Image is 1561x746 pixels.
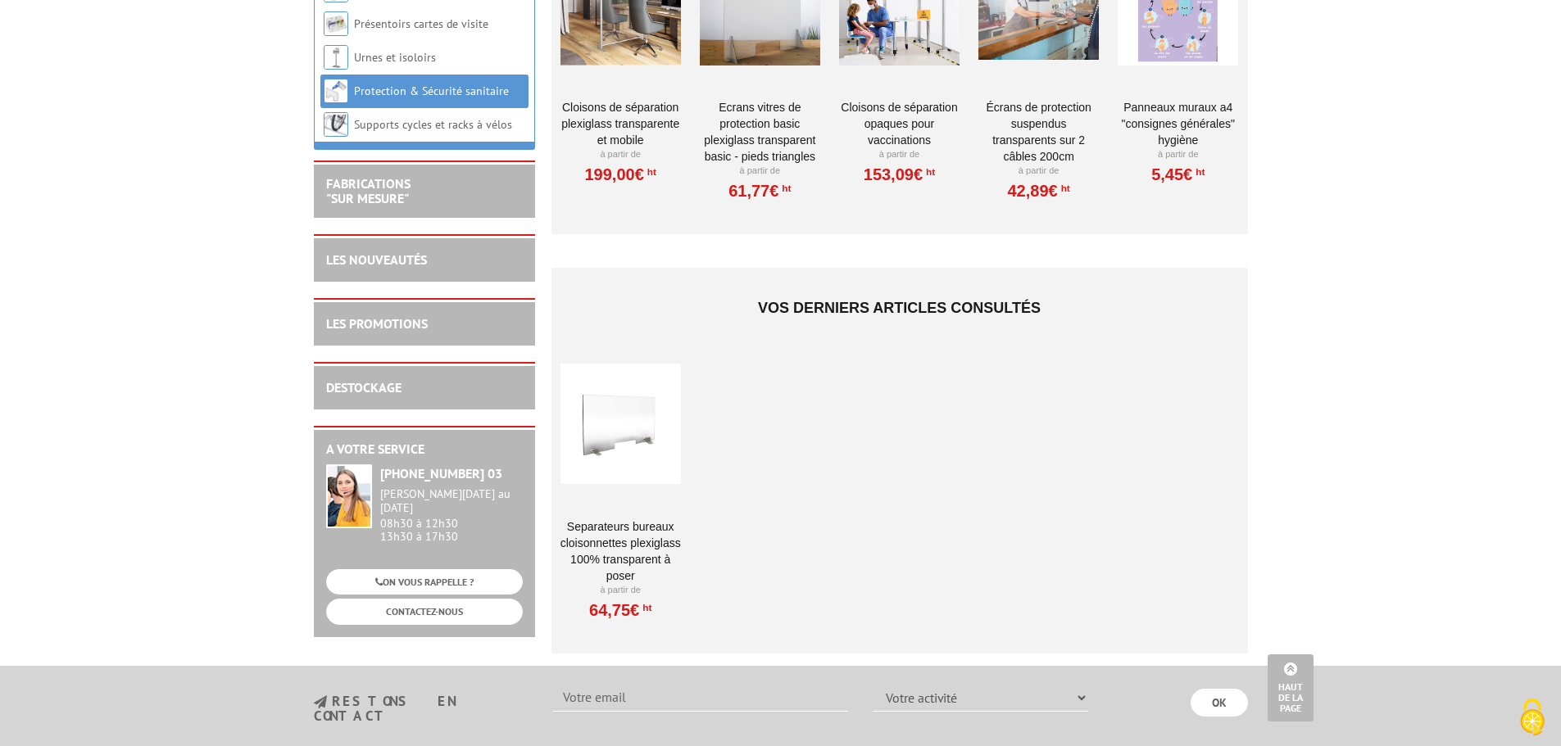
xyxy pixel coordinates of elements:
a: 61,77€HT [728,186,791,196]
p: À partir de [560,584,681,597]
p: À partir de [560,148,681,161]
p: À partir de [978,165,1099,178]
p: À partir de [839,148,960,161]
a: Protection & Sécurité sanitaire [354,84,509,98]
a: DESTOCKAGE [326,379,402,396]
a: SEPARATEURS BUREAUX CLOISONNETTES PLEXIGLASS 100% TRANSPARENT À POSER [560,518,681,584]
h3: restons en contact [314,694,529,723]
a: FABRICATIONS"Sur Mesure" [326,175,411,206]
img: Cookies (fenêtre modale) [1512,697,1553,738]
a: LES PROMOTIONS [326,315,428,332]
sup: HT [1058,183,1070,194]
a: 153,09€HT [864,170,935,179]
div: [PERSON_NAME][DATE] au [DATE] [380,487,523,515]
a: CLOISONS DE SÉPARATION OPAQUES POUR VACCINATIONS [839,99,960,148]
sup: HT [644,166,656,178]
p: À partir de [1118,148,1238,161]
a: 199,00€HT [584,170,656,179]
sup: HT [639,602,651,613]
strong: [PHONE_NUMBER] 03 [380,465,502,482]
img: Protection & Sécurité sanitaire [324,79,348,103]
a: LES NOUVEAUTÉS [326,251,427,268]
a: 64,75€HT [589,605,651,615]
input: Votre email [553,684,848,712]
img: Supports cycles et racks à vélos [324,112,348,137]
p: À partir de [700,165,820,178]
a: Urnes et isoloirs [354,50,436,65]
h2: A votre service [326,442,523,457]
a: Présentoirs cartes de visite [354,16,488,31]
span: Vos derniers articles consultés [758,300,1041,316]
input: OK [1191,689,1248,717]
a: 5,45€HT [1151,170,1205,179]
a: Panneaux muraux A4 "Consignes Générales" Hygiène [1118,99,1238,148]
a: 42,89€HT [1007,186,1069,196]
a: ECRANS VITRES DE PROTECTION BASIC PLEXIGLASS TRANSPARENT BASIC - pieds triangles [700,99,820,165]
sup: HT [1192,166,1205,178]
a: Supports cycles et racks à vélos [354,117,512,132]
img: widget-service.jpg [326,464,372,528]
sup: HT [923,166,935,178]
a: Écrans de Protection Suspendus Transparents sur 2 câbles 200cm [978,99,1099,165]
div: 08h30 à 12h30 13h30 à 17h30 [380,487,523,544]
img: Urnes et isoloirs [324,45,348,70]
button: Cookies (fenêtre modale) [1504,690,1561,746]
img: Présentoirs cartes de visite [324,11,348,36]
a: CONTACTEZ-NOUS [326,599,523,624]
a: ON VOUS RAPPELLE ? [326,569,523,595]
a: Haut de la page [1268,654,1314,721]
a: Cloisons de séparation Plexiglass transparente et mobile [560,99,681,148]
img: newsletter.jpg [314,695,327,709]
sup: HT [778,183,791,194]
